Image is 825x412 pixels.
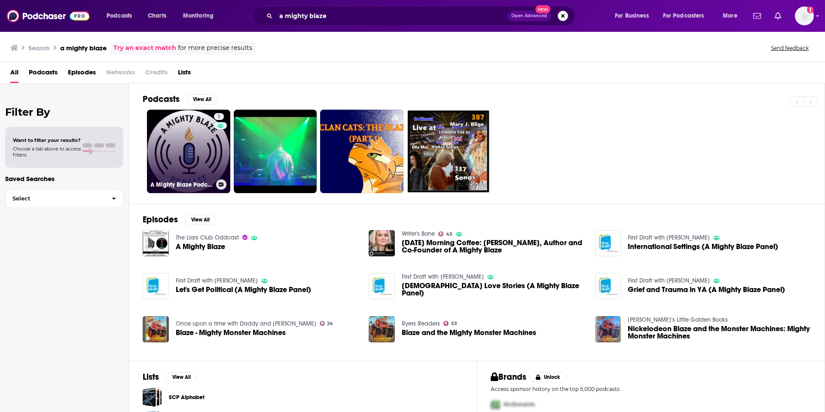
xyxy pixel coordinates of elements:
[609,9,660,23] button: open menu
[402,273,484,280] a: First Draft with Sarah Enni
[402,239,585,254] a: Friday Morning Coffee: Jenna Blum, Author and Co-Founder of A Mighty Blaze
[530,372,566,382] button: Unlock
[13,146,81,158] span: Choose a tab above to access filters.
[320,321,333,326] a: 24
[535,5,551,13] span: New
[176,277,258,284] a: First Draft with Sarah Enni
[369,230,395,256] img: Friday Morning Coffee: Jenna Blum, Author and Co-Founder of A Mighty Blaze
[106,65,135,83] span: Networks
[628,286,785,293] a: Grief and Trauma in YA (A Mighty Blaze Panel)
[143,316,169,342] img: Blaze - Mighty Monster Machines
[60,44,107,52] h3: a mighty blaze
[663,10,704,22] span: For Podcasters
[113,43,176,53] a: Try an exact match
[443,321,457,326] a: 53
[143,230,169,256] img: A Mighty Blaze
[369,316,395,342] a: Blaze and the Mighty Monster Machines
[5,175,123,183] p: Saved Searches
[402,239,585,254] span: [DATE] Morning Coffee: [PERSON_NAME], Author and Co-Founder of A Mighty Blaze
[217,113,220,121] span: 5
[595,273,621,299] img: Grief and Trauma in YA (A Mighty Blaze Panel)
[6,196,105,201] span: Select
[511,14,547,18] span: Open Advanced
[183,10,214,22] span: Monitoring
[438,231,452,237] a: 45
[446,232,452,236] span: 45
[402,282,585,297] span: [DEMOGRAPHIC_DATA] Love Stories (A Mighty Blaze Panel)
[143,94,217,105] a: PodcastsView All
[402,230,435,237] a: Writer's Bone
[628,243,778,250] a: International Settings (A Mighty Blaze Panel)
[723,10,737,22] span: More
[615,10,649,22] span: For Business
[507,11,551,21] button: Open AdvancedNew
[10,65,18,83] a: All
[504,401,535,408] span: McDonalds
[147,110,230,193] a: 5A Mighty Blaze Podcast
[214,113,224,120] a: 5
[327,322,333,326] span: 24
[5,189,123,208] button: Select
[101,9,143,23] button: open menu
[143,214,178,225] h2: Episodes
[176,329,286,336] a: Blaze - Mighty Monster Machines
[750,9,764,23] a: Show notifications dropdown
[369,273,395,299] img: Queer Love Stories (A Mighty Blaze Panel)
[68,65,96,83] a: Episodes
[795,6,814,25] img: User Profile
[176,286,311,293] a: Let's Get Political (A Mighty Blaze Panel)
[628,316,728,323] a: Lei’s Little Golden Books
[185,215,216,225] button: View All
[807,6,814,13] svg: Add a profile image
[7,8,89,24] img: Podchaser - Follow, Share and Rate Podcasts
[29,65,58,83] span: Podcasts
[717,9,748,23] button: open menu
[628,234,710,241] a: First Draft with Sarah Enni
[28,44,50,52] h3: Search
[142,9,171,23] a: Charts
[176,320,316,327] a: Once upon a time with Daddy and Addie
[402,320,440,327] a: Ryers Readers
[143,273,169,299] img: Let's Get Political (A Mighty Blaze Panel)
[657,9,717,23] button: open menu
[13,137,81,143] span: Want to filter your results?
[628,277,710,284] a: First Draft with Sarah Enni
[176,243,225,250] a: A Mighty Blaze
[178,65,191,83] span: Lists
[402,282,585,297] a: Queer Love Stories (A Mighty Blaze Panel)
[595,316,621,342] img: Nickelodeon Blaze and the Monster Machines: Mighty Monster Machines
[143,387,162,407] a: SCP Alphabet
[795,6,814,25] span: Logged in as ldigiovine
[402,329,536,336] a: Blaze and the Mighty Monster Machines
[145,65,168,83] span: Credits
[143,214,216,225] a: EpisodesView All
[178,43,252,53] span: for more precise results
[143,94,180,105] h2: Podcasts
[177,9,225,23] button: open menu
[628,325,811,340] a: Nickelodeon Blaze and the Monster Machines: Mighty Monster Machines
[491,372,526,382] h2: Brands
[169,393,205,402] a: SCP Alphabet
[595,230,621,256] img: International Settings (A Mighty Blaze Panel)
[771,9,785,23] a: Show notifications dropdown
[260,6,584,26] div: Search podcasts, credits, & more...
[276,9,507,23] input: Search podcasts, credits, & more...
[186,94,217,105] button: View All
